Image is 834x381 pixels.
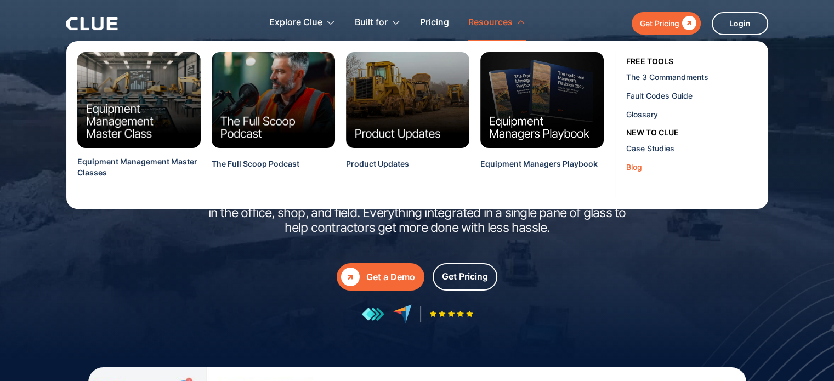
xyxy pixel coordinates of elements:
[346,52,469,148] img: Clue Product Updates
[626,139,764,157] a: Case Studies
[366,270,415,284] div: Get a Demo
[77,52,201,148] img: Equipment Management MasterClasses
[393,304,412,323] img: reviews at capterra
[468,5,513,40] div: Resources
[269,5,322,40] div: Explore Clue
[66,41,768,209] nav: Resources
[442,270,488,283] div: Get Pricing
[626,90,760,101] div: Fault Codes Guide
[346,158,409,183] a: Product Updates
[361,307,384,321] img: reviews at getapp
[355,5,401,40] div: Built for
[480,158,598,183] a: Equipment Managers Playbook
[640,16,679,30] div: Get Pricing
[355,5,388,40] div: Built for
[212,158,299,183] a: The Full Scoop Podcast
[712,12,768,35] a: Login
[480,52,604,148] img: Equipment Managers Playbook
[429,310,473,317] img: Five-star rating icon
[626,71,760,83] div: The 3 Commandments
[626,127,679,139] div: New to clue
[269,5,336,40] div: Explore Clue
[433,263,497,291] a: Get Pricing
[337,263,424,291] a: Get a Demo
[198,190,637,236] h2: is a powerful and flexible construction equipment management software in the office, shop, and fi...
[341,268,360,286] div: 
[626,161,760,173] div: Blog
[626,109,760,120] div: Glossary
[626,157,764,176] a: Blog
[679,16,696,30] div: 
[626,105,764,123] a: Glossary
[632,12,701,35] a: Get Pricing
[212,158,299,169] div: The Full Scoop Podcast
[626,86,764,105] a: Fault Codes Guide
[346,158,409,169] div: Product Updates
[626,67,764,86] a: The 3 Commandments
[420,5,449,40] a: Pricing
[212,52,335,148] img: Clue Full Scoop Podcast
[468,5,526,40] div: Resources
[626,143,760,154] div: Case Studies
[626,55,673,67] div: free tools
[77,156,201,179] div: Equipment Management Master Classes
[480,158,598,169] div: Equipment Managers Playbook
[77,156,201,192] a: Equipment Management Master Classes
